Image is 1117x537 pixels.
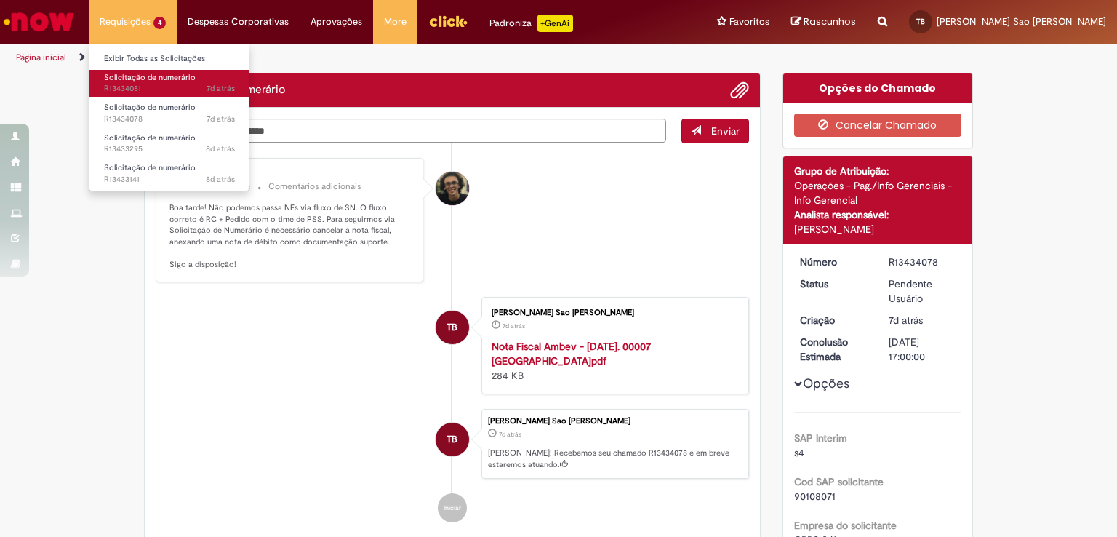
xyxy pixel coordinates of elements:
[789,255,878,269] dt: Número
[89,130,249,157] a: Aberto R13433295 : Solicitação de numerário
[889,314,923,327] span: 7d atrás
[937,15,1106,28] span: [PERSON_NAME] Sao [PERSON_NAME]
[104,102,196,113] span: Solicitação de numerário
[89,100,249,127] a: Aberto R13434078 : Solicitação de numerário
[156,143,749,537] ul: Histórico de tíquete
[11,44,734,71] ul: Trilhas de página
[89,51,249,67] a: Exibir Todas as Solicitações
[436,423,469,456] div: Taiana Costa Sao Paulo Baqueiro
[503,322,525,330] time: 20/08/2025 18:37:55
[169,170,412,178] div: [PERSON_NAME]
[794,490,836,503] span: 90108071
[16,52,66,63] a: Página inicial
[537,15,573,32] p: +GenAi
[1,7,76,36] img: ServiceNow
[489,15,573,32] div: Padroniza
[100,15,151,29] span: Requisições
[492,309,734,317] div: [PERSON_NAME] Sao [PERSON_NAME]
[503,322,525,330] span: 7d atrás
[89,160,249,187] a: Aberto R13433141 : Solicitação de numerário
[153,17,166,29] span: 4
[89,70,249,97] a: Aberto R13434081 : Solicitação de numerário
[104,114,235,125] span: R13434078
[889,335,956,364] div: [DATE] 17:00:00
[889,314,923,327] time: 20/08/2025 18:37:59
[207,114,235,124] span: 7d atrás
[730,81,749,100] button: Adicionar anexos
[89,44,249,191] ul: Requisições
[794,519,897,532] b: Empresa do solicitante
[104,72,196,83] span: Solicitação de numerário
[889,313,956,327] div: 20/08/2025 18:37:59
[206,143,235,154] time: 20/08/2025 16:04:46
[104,83,235,95] span: R13434081
[488,447,741,470] p: [PERSON_NAME]! Recebemos seu chamado R13434078 e em breve estaremos atuando.
[447,422,457,457] span: TB
[492,339,734,383] div: 284 KB
[794,207,962,222] div: Analista responsável:
[428,10,468,32] img: click_logo_yellow_360x200.png
[207,83,235,94] span: 7d atrás
[492,340,651,367] a: Nota Fiscal Ambev - [DATE]. 00007 [GEOGRAPHIC_DATA]pdf
[916,17,925,26] span: TB
[681,119,749,143] button: Enviar
[794,164,962,178] div: Grupo de Atribuição:
[789,335,878,364] dt: Conclusão Estimada
[729,15,769,29] span: Favoritos
[169,202,412,271] p: Boa tarde! Não podemos passa NFs via fluxo de SN. O fluxo correto é RC + Pedido com o time de PSS...
[499,430,521,439] time: 20/08/2025 18:37:59
[794,475,884,488] b: Cod SAP solicitante
[206,174,235,185] span: 8d atrás
[436,311,469,344] div: Taiana Costa Sao Paulo Baqueiro
[104,162,196,173] span: Solicitação de numerário
[207,83,235,94] time: 20/08/2025 18:39:04
[488,417,741,426] div: [PERSON_NAME] Sao [PERSON_NAME]
[794,114,962,137] button: Cancelar Chamado
[436,172,469,205] div: Cleber Gressoni Rodrigues
[789,277,878,291] dt: Status
[188,15,289,29] span: Despesas Corporativas
[499,430,521,439] span: 7d atrás
[889,255,956,269] div: R13434078
[804,15,856,28] span: Rascunhos
[207,114,235,124] time: 20/08/2025 18:38:01
[104,143,235,155] span: R13433295
[711,124,740,138] span: Enviar
[791,15,856,29] a: Rascunhos
[311,15,362,29] span: Aprovações
[794,431,847,445] b: SAP Interim
[783,73,973,103] div: Opções do Chamado
[794,222,962,236] div: [PERSON_NAME]
[104,132,196,143] span: Solicitação de numerário
[447,310,457,345] span: TB
[268,180,361,193] small: Comentários adicionais
[794,446,804,459] span: s4
[206,143,235,154] span: 8d atrás
[794,178,962,207] div: Operações - Pag./Info Gerenciais - Info Gerencial
[889,277,956,306] div: Pendente Usuário
[156,409,749,479] li: Taiana Costa Sao Paulo Baqueiro
[104,174,235,186] span: R13433141
[384,15,407,29] span: More
[156,119,666,143] textarea: Digite sua mensagem aqui...
[789,313,878,327] dt: Criação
